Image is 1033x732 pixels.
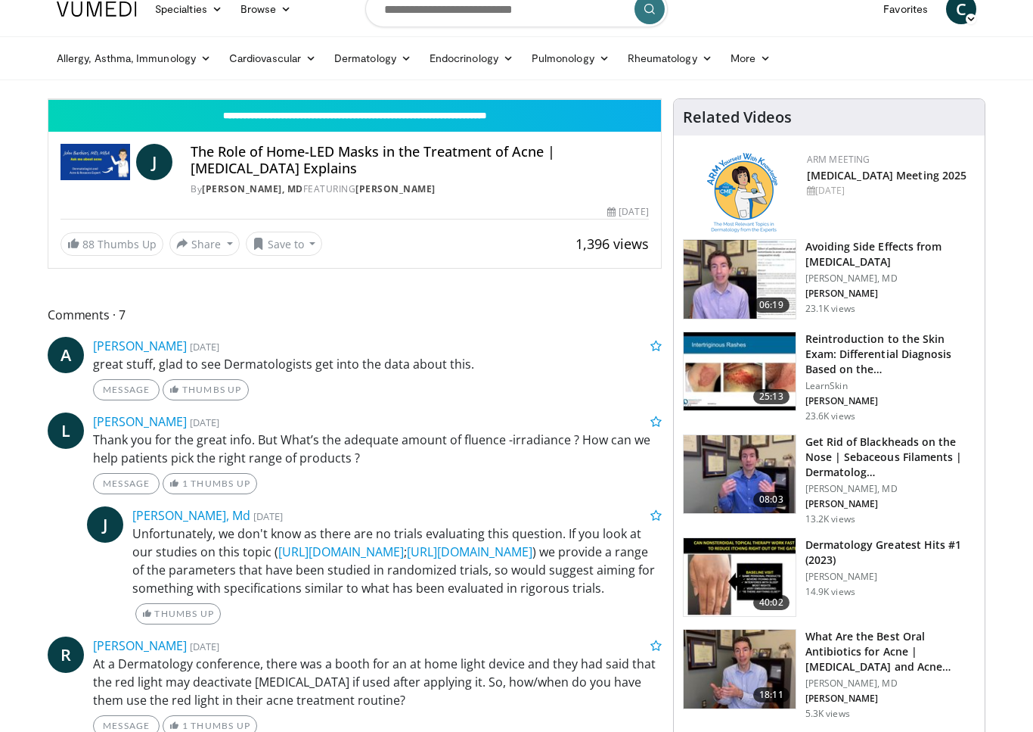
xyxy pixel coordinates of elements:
[805,693,976,705] p: [PERSON_NAME]
[807,153,870,166] a: ARM Meeting
[60,144,130,180] img: John Barbieri, MD
[48,413,84,449] a: L
[683,332,976,422] a: 25:13 Reintroduction to the Skin Exam: Differential Diagnosis Based on the… LearnSkin [PERSON_NAM...
[136,144,172,180] a: J
[753,492,789,507] span: 08:03
[683,537,976,618] a: 40:02 Dermatology Greatest Hits #1 (2023) [PERSON_NAME] 14.9K views
[619,43,721,73] a: Rheumatology
[87,506,123,543] a: J
[190,416,219,429] small: [DATE]
[132,507,250,524] a: [PERSON_NAME], Md
[805,629,976,674] h3: What Are the Best Oral Antibiotics for Acne | [MEDICAL_DATA] and Acne…
[523,43,619,73] a: Pulmonology
[93,355,662,373] p: great stuff, glad to see Dermatologists get into the data about this.
[60,232,163,256] a: 88 Thumbs Up
[684,538,796,617] img: 167f4955-2110-4677-a6aa-4d4647c2ca19.150x105_q85_crop-smart_upscale.jpg
[93,413,187,430] a: [PERSON_NAME]
[805,435,976,480] h3: Get Rid of Blackheads on the Nose | Sebaceous Filaments | Dermatolog…
[805,586,855,598] p: 14.9K views
[93,655,662,709] p: At a Dermatology conference, there was a booth for an at home light device and they had said that...
[48,637,84,673] a: R
[805,332,976,377] h3: Reintroduction to the Skin Exam: Differential Diagnosis Based on the…
[805,395,976,407] p: [PERSON_NAME]
[805,410,855,422] p: 23.6K views
[191,182,648,196] div: By FEATURING
[753,687,789,702] span: 18:11
[684,630,796,709] img: cd394936-f734-46a2-a1c5-7eff6e6d7a1f.150x105_q85_crop-smart_upscale.jpg
[202,182,303,195] a: [PERSON_NAME], MD
[607,205,648,219] div: [DATE]
[57,2,137,17] img: VuMedi Logo
[253,509,283,523] small: [DATE]
[135,603,221,625] a: Thumbs Up
[805,677,976,690] p: [PERSON_NAME], MD
[190,340,219,354] small: [DATE]
[683,108,792,126] h4: Related Videos
[805,498,976,510] p: [PERSON_NAME]
[182,478,188,489] span: 1
[805,537,976,568] h3: Dermatology Greatest Hits #1 (2023)
[805,288,976,300] p: [PERSON_NAME]
[683,435,976,525] a: 08:03 Get Rid of Blackheads on the Nose | Sebaceous Filaments | Dermatolog… [PERSON_NAME], MD [PE...
[93,338,187,354] a: [PERSON_NAME]
[805,303,855,315] p: 23.1K views
[753,297,789,313] span: 06:19
[169,232,240,256] button: Share
[407,544,532,560] a: [URL][DOMAIN_NAME]
[93,379,160,400] a: Message
[132,525,662,597] p: Unfortunately, we don't know as there are no trials evaluating this question. If you look at our ...
[182,720,188,731] span: 1
[325,43,420,73] a: Dermatology
[807,168,967,182] a: [MEDICAL_DATA] Meeting 2025
[683,629,976,720] a: 18:11 What Are the Best Oral Antibiotics for Acne | [MEDICAL_DATA] and Acne… [PERSON_NAME], MD [P...
[683,239,976,319] a: 06:19 Avoiding Side Effects from [MEDICAL_DATA] [PERSON_NAME], MD [PERSON_NAME] 23.1K views
[220,43,325,73] a: Cardiovascular
[93,473,160,494] a: Message
[93,431,662,467] p: Thank you for the great info. But What’s the adequate amount of fluence -irradiance ? How can we ...
[805,708,850,720] p: 5.3K views
[684,332,796,411] img: 022c50fb-a848-4cac-a9d8-ea0906b33a1b.150x105_q85_crop-smart_upscale.jpg
[163,473,257,494] a: 1 Thumbs Up
[753,595,789,610] span: 40:02
[805,239,976,269] h3: Avoiding Side Effects from [MEDICAL_DATA]
[805,273,976,285] p: [PERSON_NAME], MD
[191,144,648,176] h4: The Role of Home-LED Masks in the Treatment of Acne | [MEDICAL_DATA] Explains
[82,237,95,251] span: 88
[807,184,973,198] div: [DATE]
[93,637,187,654] a: [PERSON_NAME]
[753,389,789,404] span: 25:13
[805,380,976,392] p: LearnSkin
[684,240,796,319] img: 6f9900f7-f6e7-4fd7-bcbb-2a1dc7b7d476.150x105_q85_crop-smart_upscale.jpg
[707,153,777,232] img: 89a28c6a-718a-466f-b4d1-7c1f06d8483b.png.150x105_q85_autocrop_double_scale_upscale_version-0.2.png
[163,379,248,400] a: Thumbs Up
[278,544,404,560] a: [URL][DOMAIN_NAME]
[805,571,976,583] p: [PERSON_NAME]
[355,182,436,195] a: [PERSON_NAME]
[48,99,661,100] video-js: Video Player
[575,235,649,253] span: 1,396 views
[805,483,976,495] p: [PERSON_NAME], MD
[48,305,662,325] span: Comments 7
[684,435,796,514] img: 54dc8b42-62c8-44d6-bda4-e2b4e6a7c56d.150x105_q85_crop-smart_upscale.jpg
[48,43,220,73] a: Allergy, Asthma, Immunology
[48,337,84,373] a: A
[721,43,780,73] a: More
[190,640,219,653] small: [DATE]
[420,43,523,73] a: Endocrinology
[246,232,323,256] button: Save to
[805,513,855,525] p: 13.2K views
